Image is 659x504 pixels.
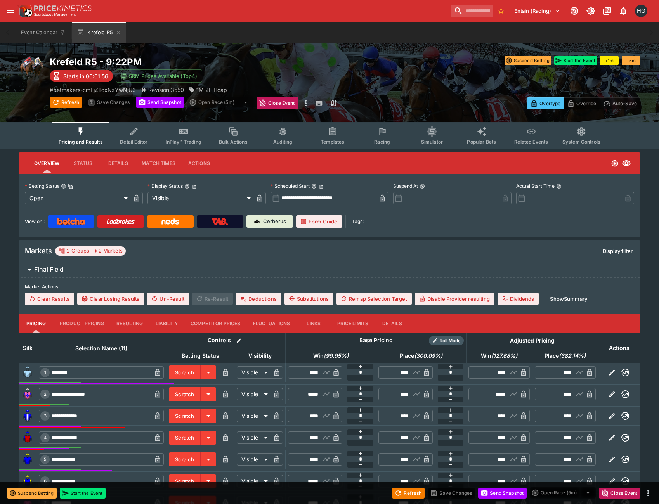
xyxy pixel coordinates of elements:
button: Un-Result [147,293,189,305]
button: Pricing [19,314,54,333]
button: Connected to PK [567,4,581,18]
div: 2 Groups 2 Markets [58,246,123,256]
span: Detail Editor [120,139,147,145]
span: Re-Result [192,293,233,305]
th: Silk [19,333,36,363]
span: Betting Status [173,351,228,360]
p: Auto-Save [612,99,637,107]
img: runner 2 [21,388,34,400]
div: Open [25,192,130,204]
em: ( 300.09 %) [414,351,442,360]
em: ( 127.68 %) [491,351,517,360]
img: Ladbrokes [106,218,135,225]
button: Scratch [169,431,201,445]
div: Visible [237,475,271,487]
div: Visible [237,366,271,379]
img: PriceKinetics Logo [17,3,33,19]
button: Start the Event [60,488,106,499]
button: Bulk edit [234,336,244,346]
button: Status [66,154,101,173]
button: Price Limits [331,314,375,333]
img: horse_racing.png [19,56,43,81]
a: Cerberus [246,215,293,228]
th: Actions [598,333,640,363]
p: Suspend At [393,183,418,189]
button: Fluctuations [247,314,297,333]
button: +1m [600,56,619,65]
img: runner 3 [21,410,34,422]
p: Starts in 00:01:56 [63,72,108,80]
button: Refresh [50,97,82,108]
img: runner 1 [21,366,34,379]
em: ( 382.14 %) [559,351,586,360]
div: Base Pricing [356,336,396,345]
span: InPlay™ Trading [166,139,201,145]
img: Sportsbook Management [34,13,76,16]
button: No Bookmarks [495,5,507,17]
span: Templates [321,139,344,145]
span: Win(99.95%) [305,351,357,360]
span: 4 [42,435,48,440]
button: Refresh [392,488,425,499]
em: ( 99.95 %) [324,351,349,360]
button: Final Field [19,262,640,277]
button: Scheduled StartCopy To Clipboard [311,184,317,189]
div: Hamish Gooch [635,5,647,17]
span: Selection Name (11) [67,344,136,353]
button: Copy To Clipboard [191,184,197,189]
button: Clear Results [25,293,74,305]
div: Show/hide Price Roll mode configuration. [429,336,464,345]
span: Pricing and Results [59,139,103,145]
p: 1M 2F Hcap [196,86,227,94]
svg: Visible [622,159,631,168]
button: Resulting [110,314,149,333]
button: Scratch [169,409,201,423]
button: ShowSummary [545,293,592,305]
button: Links [296,314,331,333]
button: Liability [149,314,184,333]
div: 1M 2F Hcap [189,86,227,94]
button: Display filter [598,245,637,257]
button: Suspend Betting [7,488,57,499]
button: Event Calendar [16,22,71,43]
span: 2 [42,391,48,397]
span: Win(127.68%) [472,351,526,360]
button: Hamish Gooch [633,2,650,19]
button: Actions [182,154,217,173]
h2: Copy To Clipboard [50,56,345,68]
img: Neds [161,218,179,225]
span: Visibility [240,351,280,360]
button: Product Pricing [54,314,110,333]
button: SRM Prices Available (Top4) [116,69,202,83]
div: Visible [237,410,271,422]
button: Start the Event [554,56,597,65]
div: Visible [147,192,253,204]
label: View on : [25,215,45,228]
button: Substitutions [284,293,333,305]
img: runner 4 [21,431,34,444]
button: Override [564,97,600,109]
button: Details [375,314,409,333]
button: Competitor Prices [184,314,247,333]
button: Details [101,154,135,173]
span: Auditing [273,139,292,145]
p: Cerberus [263,218,286,225]
span: Roll Mode [437,338,464,344]
button: Select Tenant [510,5,565,17]
p: Scheduled Start [271,183,310,189]
a: Form Guide [296,215,342,228]
button: Close Event [599,488,640,499]
label: Market Actions [25,281,634,293]
button: Disable Provider resulting [415,293,494,305]
button: more [643,488,653,498]
button: Remap Selection Target [336,293,412,305]
label: Tags: [352,215,364,228]
button: Send Snapshot [478,488,527,499]
img: TabNZ [212,218,228,225]
button: Close Event [257,97,298,109]
img: PriceKinetics [34,5,92,11]
p: Betting Status [25,183,59,189]
th: Controls [166,333,286,348]
h6: Final Field [34,265,64,274]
